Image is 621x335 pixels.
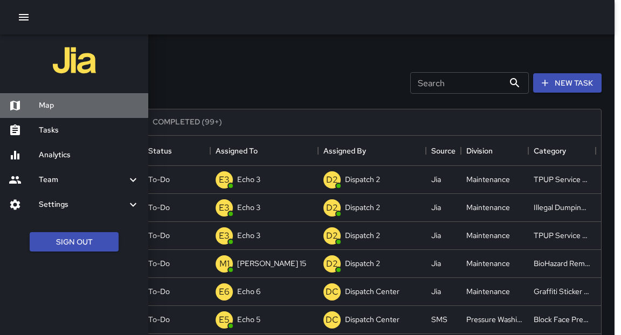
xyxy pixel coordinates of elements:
img: jia-logo [53,39,96,82]
h6: Settings [39,199,127,211]
h6: Analytics [39,149,140,161]
button: Sign Out [30,232,119,252]
h6: Tasks [39,124,140,136]
h6: Team [39,174,127,186]
h6: Map [39,100,140,111]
